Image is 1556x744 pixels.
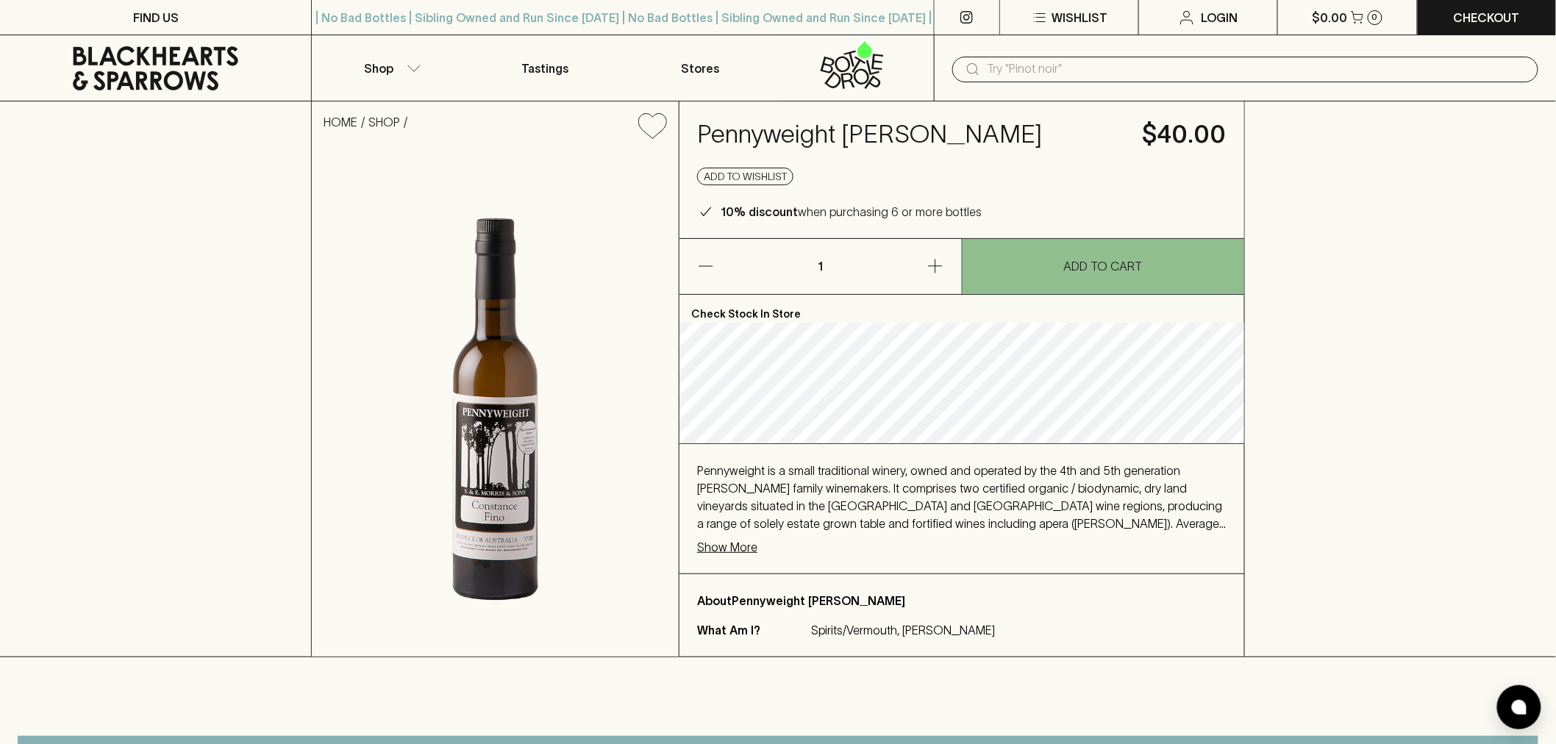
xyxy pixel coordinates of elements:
p: Login [1202,9,1238,26]
button: Shop [312,35,467,101]
p: when purchasing 6 or more bottles [721,203,982,221]
button: ADD TO CART [963,239,1244,294]
p: Checkout [1454,9,1520,26]
p: Check Stock In Store [679,295,1244,323]
p: Wishlist [1052,9,1107,26]
p: Shop [364,60,393,77]
p: FIND US [133,9,179,26]
h4: $40.00 [1143,119,1227,150]
p: 0 [1372,13,1378,21]
p: Stores [682,60,720,77]
a: Tastings [468,35,623,101]
input: Try "Pinot noir" [988,57,1527,81]
p: ADD TO CART [1064,257,1143,275]
p: 1 [803,239,838,294]
button: Add to wishlist [697,168,793,185]
p: What Am I? [697,621,807,639]
p: About Pennyweight [PERSON_NAME] [697,592,1227,609]
p: Show More [697,538,757,556]
p: Pennyweight is a small traditional winery, owned and operated by the 4th and 5th generation [PERS... [697,462,1227,532]
h4: Pennyweight [PERSON_NAME] [697,119,1125,150]
a: HOME [324,115,357,129]
p: Spirits/Vermouth, [PERSON_NAME] [811,621,995,639]
p: Tastings [521,60,568,77]
p: $0.00 [1313,9,1348,26]
button: Add to wishlist [632,107,673,145]
img: 2045.png [312,151,679,657]
a: SHOP [368,115,400,129]
a: Stores [623,35,778,101]
b: 10% discount [721,205,798,218]
img: bubble-icon [1512,700,1527,715]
